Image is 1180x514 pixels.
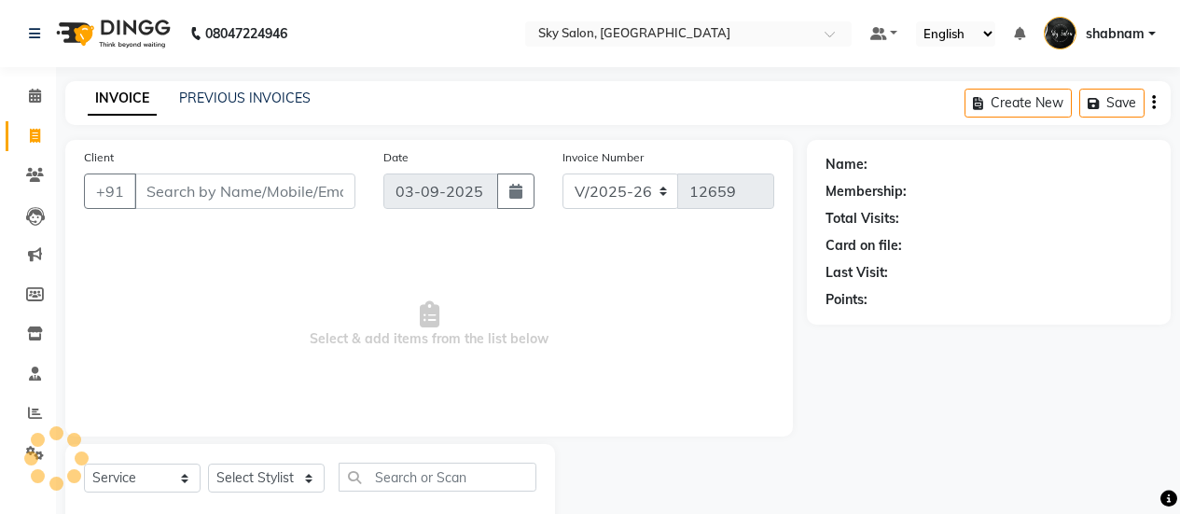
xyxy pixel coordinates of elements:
input: Search or Scan [339,463,536,492]
div: Name: [826,155,868,174]
div: Last Visit: [826,263,888,283]
div: Points: [826,290,868,310]
label: Date [383,149,409,166]
label: Client [84,149,114,166]
button: Save [1079,89,1145,118]
span: Select & add items from the list below [84,231,774,418]
a: INVOICE [88,82,157,116]
b: 08047224946 [205,7,287,60]
img: logo [48,7,175,60]
div: Total Visits: [826,209,899,229]
button: Create New [965,89,1072,118]
img: shabnam [1044,17,1076,49]
div: Card on file: [826,236,902,256]
div: Membership: [826,182,907,201]
button: +91 [84,174,136,209]
input: Search by Name/Mobile/Email/Code [134,174,355,209]
label: Invoice Number [562,149,644,166]
span: shabnam [1086,24,1145,44]
a: PREVIOUS INVOICES [179,90,311,106]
